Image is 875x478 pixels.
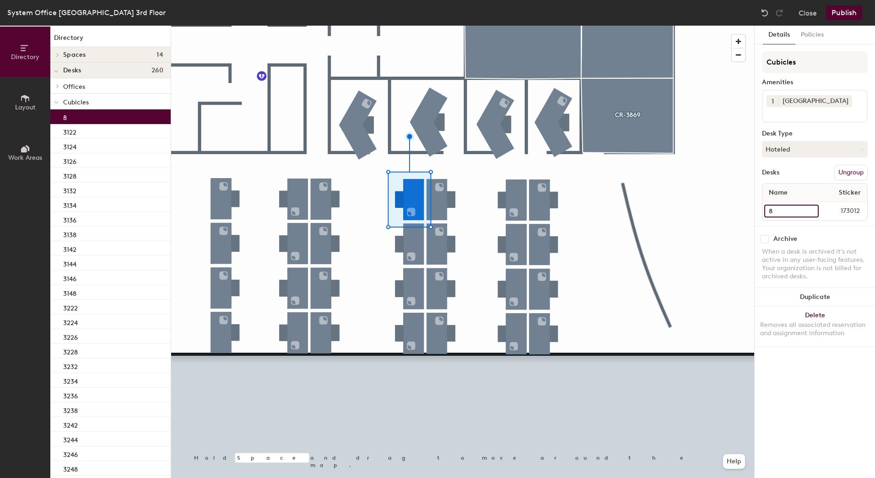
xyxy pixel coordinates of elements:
[7,7,166,18] div: System Office [GEOGRAPHIC_DATA] 3rd Floor
[762,79,868,86] div: Amenities
[63,272,76,283] p: 3146
[773,235,797,243] div: Archive
[63,51,86,59] span: Spaces
[63,258,76,268] p: 3144
[63,390,78,400] p: 3236
[63,302,78,312] p: 3222
[764,185,792,201] span: Name
[723,454,745,469] button: Help
[760,321,870,337] div: Removes all associated reservation and assignment information
[63,170,76,180] p: 3128
[767,95,778,107] button: 1
[63,419,78,429] p: 3242
[63,375,78,386] p: 3234
[63,155,76,166] p: 3126
[63,434,78,444] p: 3244
[762,248,868,281] div: When a desk is archived it's not active in any user-facing features. Your organization is not bil...
[63,83,85,91] span: Offices
[762,169,779,176] div: Desks
[63,141,76,151] p: 3124
[763,26,795,44] button: Details
[63,228,76,239] p: 3138
[778,95,852,107] div: [GEOGRAPHIC_DATA]
[63,98,89,106] span: Cubicles
[760,8,769,17] img: Undo
[63,243,76,254] p: 3142
[764,205,819,217] input: Unnamed desk
[63,463,78,473] p: 3248
[834,185,865,201] span: Sticker
[799,5,817,20] button: Close
[15,103,36,111] span: Layout
[11,53,39,61] span: Directory
[772,97,774,106] span: 1
[63,214,76,224] p: 3136
[63,199,76,210] p: 3134
[63,316,78,327] p: 3224
[63,185,76,195] p: 3132
[834,165,868,180] button: Ungroup
[63,287,76,298] p: 3148
[775,8,784,17] img: Redo
[63,331,78,342] p: 3226
[819,206,865,216] span: 173012
[762,141,868,158] button: Hoteled
[63,448,78,459] p: 3246
[63,126,76,136] p: 3122
[63,360,78,371] p: 3232
[157,51,163,59] span: 14
[63,346,78,356] p: 3228
[63,404,78,415] p: 3238
[63,67,81,74] span: Desks
[762,130,868,137] div: Desk Type
[755,288,875,306] button: Duplicate
[63,111,67,122] p: 8
[50,33,171,47] h1: Directory
[826,5,862,20] button: Publish
[151,67,163,74] span: 260
[795,26,829,44] button: Policies
[755,306,875,347] button: DeleteRemoves all associated reservation and assignment information
[8,154,42,162] span: Work Areas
